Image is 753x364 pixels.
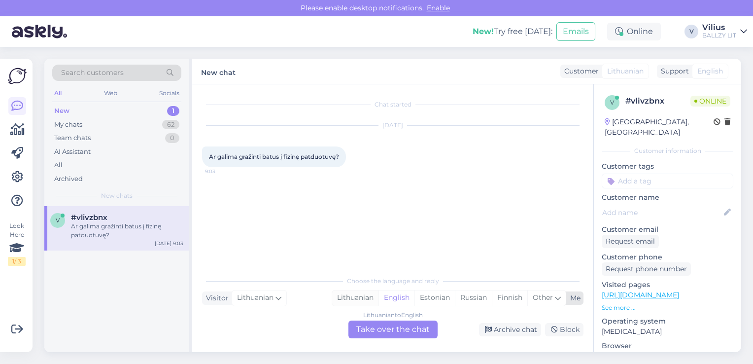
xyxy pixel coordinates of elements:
div: Request email [602,235,659,248]
p: Customer name [602,192,733,203]
div: Chat started [202,100,583,109]
span: Enable [424,3,453,12]
div: My chats [54,120,82,130]
p: Chrome [TECHNICAL_ID] [602,351,733,362]
b: New! [473,27,494,36]
div: Ar galima gražinti batus į fizinę patduotuvę? [71,222,183,240]
input: Add name [602,207,722,218]
div: Block [545,323,583,336]
span: v [610,99,614,106]
span: Search customers [61,68,124,78]
div: Russian [455,291,492,305]
div: Customer information [602,146,733,155]
div: [DATE] [202,121,583,130]
span: Lithuanian [237,292,274,303]
div: New [54,106,69,116]
div: Choose the language and reply [202,277,583,286]
span: English [697,66,723,76]
p: Operating system [602,316,733,327]
div: Request phone number [602,262,691,276]
div: 0 [165,133,179,143]
div: # vlivzbnx [625,95,690,107]
span: Lithuanian [607,66,644,76]
div: Online [607,23,661,40]
a: [URL][DOMAIN_NAME] [602,291,679,299]
div: All [52,87,64,100]
div: Team chats [54,133,91,143]
div: Try free [DATE]: [473,26,552,37]
div: Visitor [202,293,229,303]
div: AI Assistant [54,147,91,157]
div: Finnish [492,291,527,305]
div: V [685,25,698,38]
div: Take over the chat [348,321,438,338]
p: Customer email [602,224,733,235]
div: [GEOGRAPHIC_DATA], [GEOGRAPHIC_DATA] [605,117,714,138]
div: English [378,291,414,305]
div: [DATE] 9:03 [155,240,183,247]
span: 9:03 [205,168,242,175]
p: Customer tags [602,161,733,172]
div: BALLZY LIT [702,32,736,39]
div: Lithuanian [332,291,378,305]
div: Archive chat [479,323,541,336]
div: 62 [162,120,179,130]
span: Online [690,96,730,107]
label: New chat [201,65,236,78]
div: Web [102,87,119,100]
p: Visited pages [602,280,733,290]
p: [MEDICAL_DATA] [602,327,733,337]
div: Archived [54,174,83,184]
div: Vilius [702,24,736,32]
p: See more ... [602,303,733,312]
span: v [56,217,60,224]
span: Ar galima gražinti batus į fizinę patduotuvę? [209,153,339,160]
div: All [54,160,63,170]
div: Me [566,293,581,303]
span: Other [533,293,553,302]
div: Support [657,66,689,76]
div: 1 [167,106,179,116]
span: New chats [101,191,133,200]
a: ViliusBALLZY LIT [702,24,747,39]
div: Lithuanian to English [363,311,423,320]
div: Look Here [8,221,26,266]
div: Estonian [414,291,455,305]
button: Emails [556,22,595,41]
span: #vlivzbnx [71,213,107,222]
p: Customer phone [602,252,733,262]
div: Socials [157,87,181,100]
div: 1 / 3 [8,257,26,266]
p: Browser [602,341,733,351]
div: Customer [560,66,599,76]
img: Askly Logo [8,67,27,85]
input: Add a tag [602,174,733,188]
